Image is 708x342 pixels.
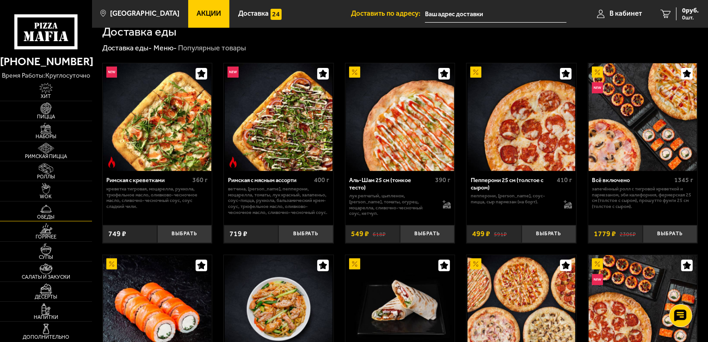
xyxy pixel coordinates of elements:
img: Акционный [349,67,360,78]
s: 2306 ₽ [620,230,636,238]
img: Аль-Шам 25 см (тонкое тесто) [346,63,454,171]
img: Острое блюдо [228,157,239,168]
span: 0 руб. [682,7,699,14]
img: Акционный [349,258,360,269]
span: 549 ₽ [351,230,369,238]
span: 749 ₽ [108,230,126,238]
img: Акционный [592,67,603,78]
img: Акционный [592,258,603,269]
span: 410 г [557,176,572,184]
img: Новинка [592,274,603,285]
span: В кабинет [609,10,642,17]
h1: Доставка еды [102,26,177,38]
span: Акции [197,10,221,17]
span: [GEOGRAPHIC_DATA] [110,10,179,17]
a: Меню- [154,43,177,52]
img: Акционный [470,67,481,78]
div: Римская с мясным ассорти [228,177,312,183]
div: Всё включено [592,177,672,183]
div: Популярные товары [178,43,246,53]
span: 499 ₽ [472,230,490,238]
s: 591 ₽ [494,230,507,238]
p: креветка тигровая, моцарелла, руккола, трюфельное масло, оливково-чесночное масло, сливочно-чесно... [106,186,208,210]
div: Римская с креветками [106,177,190,183]
img: Акционный [470,258,481,269]
a: АкционныйНовинкаВсё включено [588,63,698,171]
span: 719 ₽ [229,230,247,238]
span: Доставить по адресу: [351,10,425,17]
a: АкционныйПепперони 25 см (толстое с сыром) [467,63,576,171]
img: Новинка [592,82,603,93]
img: 15daf4d41897b9f0e9f617042186c801.svg [271,9,282,20]
p: ветчина, [PERSON_NAME], пепперони, моцарелла, томаты, лук красный, халапеньо, соус-пицца, руккола... [228,186,329,216]
span: 400 г [314,176,329,184]
p: Запечённый ролл с тигровой креветкой и пармезаном, Эби Калифорния, Фермерская 25 см (толстое с сы... [592,186,693,210]
a: АкционныйАль-Шам 25 см (тонкое тесто) [345,63,455,171]
button: Выбрать [400,225,455,243]
img: Всё включено [589,63,697,171]
img: Римская с мясным ассорти [225,63,333,171]
a: НовинкаОстрое блюдоРимская с креветками [103,63,212,171]
img: Римская с креветками [103,63,211,171]
p: лук репчатый, цыпленок, [PERSON_NAME], томаты, огурец, моцарелла, сливочно-чесночный соус, кетчуп. [349,193,435,217]
button: Выбрать [157,225,212,243]
div: Аль-Шам 25 см (тонкое тесто) [349,177,433,191]
span: 0 шт. [682,15,699,20]
button: Выбрать [278,225,333,243]
a: Доставка еды- [102,43,152,52]
img: Акционный [106,258,117,269]
div: Пепперони 25 см (толстое с сыром) [471,177,554,191]
img: Острое блюдо [106,157,117,168]
span: Искровский проспект, 15к1 [425,6,566,23]
button: Выбрать [522,225,576,243]
s: 618 ₽ [373,230,386,238]
span: 1345 г [675,176,694,184]
span: 360 г [192,176,208,184]
span: 1779 ₽ [594,230,616,238]
img: Пепперони 25 см (толстое с сыром) [468,63,576,171]
img: Новинка [228,67,239,78]
p: пепперони, [PERSON_NAME], соус-пицца, сыр пармезан (на борт). [471,193,556,205]
a: НовинкаОстрое блюдоРимская с мясным ассорти [224,63,333,171]
img: Новинка [106,67,117,78]
button: Выбрать [643,225,697,243]
span: Доставка [238,10,269,17]
input: Ваш адрес доставки [425,6,566,23]
span: 390 г [436,176,451,184]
